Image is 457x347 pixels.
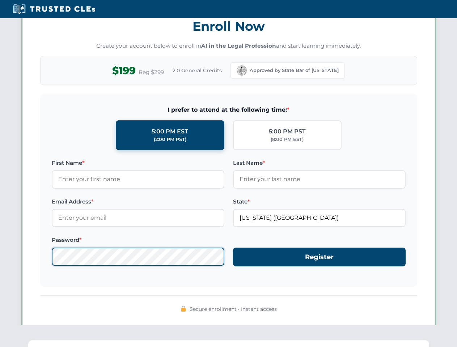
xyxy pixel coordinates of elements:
input: Enter your email [52,209,224,227]
div: (8:00 PM EST) [271,136,304,143]
label: Email Address [52,197,224,206]
span: Reg $299 [139,68,164,77]
label: Password [52,236,224,244]
div: 5:00 PM EST [152,127,188,136]
span: 2.0 General Credits [173,67,222,74]
div: (2:00 PM PST) [154,136,186,143]
span: I prefer to attend at the following time: [52,105,406,115]
span: Secure enrollment • Instant access [190,305,277,313]
input: Enter your first name [52,170,224,188]
img: 🔒 [181,306,186,312]
div: 5:00 PM PST [269,127,306,136]
strong: AI in the Legal Profession [201,42,276,49]
label: State [233,197,406,206]
span: $199 [112,63,136,79]
span: Approved by State Bar of [US_STATE] [250,67,339,74]
h3: Enroll Now [40,15,417,38]
input: Enter your last name [233,170,406,188]
label: Last Name [233,159,406,167]
img: California Bar [237,65,247,76]
p: Create your account below to enroll in and start learning immediately. [40,42,417,50]
img: Trusted CLEs [11,4,97,14]
input: California (CA) [233,209,406,227]
label: First Name [52,159,224,167]
button: Register [233,248,406,267]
